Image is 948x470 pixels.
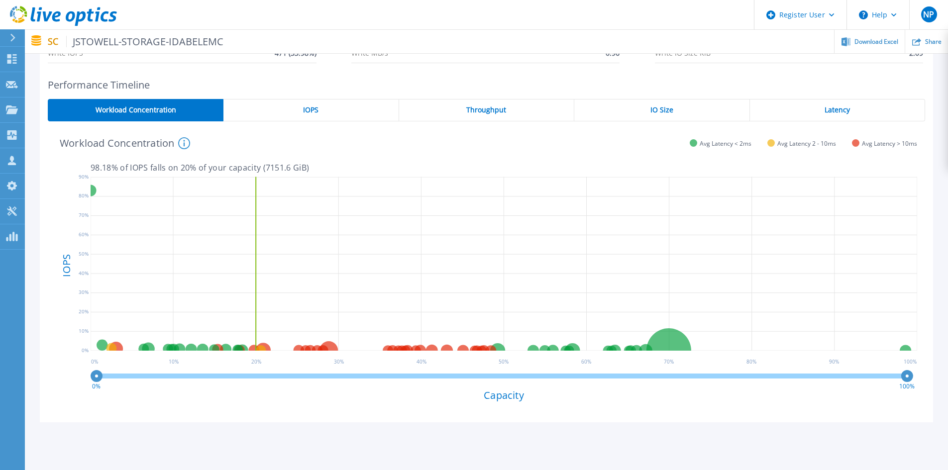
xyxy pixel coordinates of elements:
[96,106,176,114] span: Workload Concentration
[79,173,89,180] text: 90%
[66,36,224,47] span: JSTOWELL-STORAGE-IDABELEMC
[664,358,674,365] text: 70 %
[79,327,89,334] text: 10%
[79,192,89,199] text: 80%
[606,43,620,63] span: 0.96
[251,358,261,365] text: 20 %
[854,39,898,45] span: Download Excel
[351,43,388,63] span: Write MB/s
[62,228,72,303] h4: IOPS
[862,140,917,147] span: Avg Latency > 10ms
[48,43,83,63] span: Write IOPS
[48,79,925,91] h2: Performance Timeline
[466,106,506,114] span: Throughput
[777,140,836,147] span: Avg Latency 2 - 10ms
[746,358,756,365] text: 80 %
[904,358,917,365] text: 100 %
[60,137,190,149] h4: Workload Concentration
[79,212,89,219] text: 70%
[91,389,917,401] h4: Capacity
[91,163,917,172] p: 98.18 % of IOPS falls on 20 % of your capacity ( 7151.6 GiB )
[79,308,89,315] text: 20%
[91,358,98,365] text: 0 %
[655,43,711,63] span: Write IO Size KiB
[899,382,915,390] text: 100%
[334,358,344,365] text: 30 %
[650,106,673,114] span: IO Size
[825,106,850,114] span: Latency
[700,140,751,147] span: Avg Latency < 2ms
[417,358,426,365] text: 40 %
[82,347,89,354] text: 0%
[48,36,224,47] p: SC
[499,358,509,365] text: 50 %
[275,43,316,63] span: 471 (33.98%)
[303,106,318,114] span: IOPS
[829,358,839,365] text: 90 %
[923,10,934,18] span: NP
[169,358,179,365] text: 10 %
[93,382,101,390] text: 0%
[909,43,923,63] span: 2.09
[925,39,942,45] span: Share
[581,358,591,365] text: 60 %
